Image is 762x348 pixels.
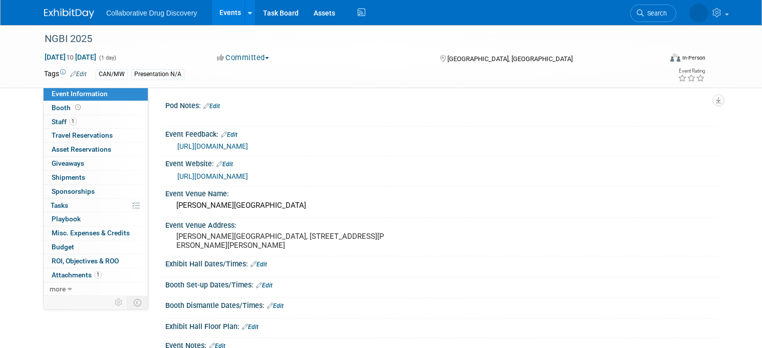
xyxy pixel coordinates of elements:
span: Giveaways [52,159,84,167]
a: Giveaways [44,157,148,170]
td: Toggle Event Tabs [128,296,148,309]
span: [DATE] [DATE] [44,53,97,62]
a: Budget [44,240,148,254]
div: Event Format [608,52,705,67]
a: ROI, Objectives & ROO [44,254,148,268]
a: Edit [250,261,267,268]
a: Edit [267,302,284,309]
span: Travel Reservations [52,131,113,139]
a: [URL][DOMAIN_NAME] [177,172,248,180]
a: Edit [242,323,259,330]
span: Tasks [51,201,68,209]
button: Committed [213,53,273,63]
div: Booth Set-up Dates/Times: [165,277,718,290]
a: Misc. Expenses & Credits [44,226,148,240]
a: Edit [70,71,87,78]
span: [GEOGRAPHIC_DATA], [GEOGRAPHIC_DATA] [447,55,573,63]
a: Edit [221,131,237,138]
span: 1 [69,118,77,125]
span: Staff [52,118,77,126]
span: Booth not reserved yet [73,104,83,111]
a: Attachments1 [44,268,148,282]
span: Shipments [52,173,85,181]
a: Asset Reservations [44,143,148,156]
a: Playbook [44,212,148,226]
a: Event Information [44,87,148,101]
a: Travel Reservations [44,129,148,142]
div: Presentation N/A [131,69,184,80]
span: (1 day) [98,55,116,61]
span: 1 [94,271,102,278]
img: Format-Inperson.png [670,54,680,62]
div: Event Feedback: [165,127,718,140]
div: Booth Dismantle Dates/Times: [165,298,718,311]
a: Sponsorships [44,185,148,198]
a: Staff1 [44,115,148,129]
span: Event Information [52,90,108,98]
a: Booth [44,101,148,115]
div: In-Person [682,54,705,62]
div: Pod Notes: [165,98,718,111]
div: Event Venue Name: [165,186,718,199]
div: [PERSON_NAME][GEOGRAPHIC_DATA] [173,198,710,213]
div: Exhibit Hall Floor Plan: [165,319,718,332]
div: Exhibit Hall Dates/Times: [165,256,718,269]
a: Shipments [44,171,148,184]
div: Event Rating [678,69,705,74]
div: Event Website: [165,156,718,169]
td: Personalize Event Tab Strip [110,296,128,309]
a: Tasks [44,199,148,212]
span: Collaborative Drug Discovery [106,9,197,17]
td: Tags [44,69,87,80]
a: Edit [203,103,220,110]
span: Search [644,10,667,17]
a: Edit [216,161,233,168]
div: NGBI 2025 [41,30,649,48]
a: Edit [256,282,273,289]
pre: [PERSON_NAME][GEOGRAPHIC_DATA], [STREET_ADDRESS][PERSON_NAME][PERSON_NAME] [176,232,385,250]
span: to [66,53,75,61]
a: [URL][DOMAIN_NAME] [177,142,248,150]
span: Attachments [52,271,102,279]
span: Asset Reservations [52,145,111,153]
div: CAN/MW [96,69,128,80]
span: Booth [52,104,83,112]
a: more [44,282,148,296]
a: Search [630,5,676,22]
img: ExhibitDay [44,9,94,19]
span: Sponsorships [52,187,95,195]
span: more [50,285,66,293]
img: Michael Woodhouse [689,4,708,23]
span: Playbook [52,215,81,223]
span: Budget [52,243,74,251]
span: Misc. Expenses & Credits [52,229,130,237]
div: Event Venue Address: [165,218,718,230]
span: ROI, Objectives & ROO [52,257,119,265]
